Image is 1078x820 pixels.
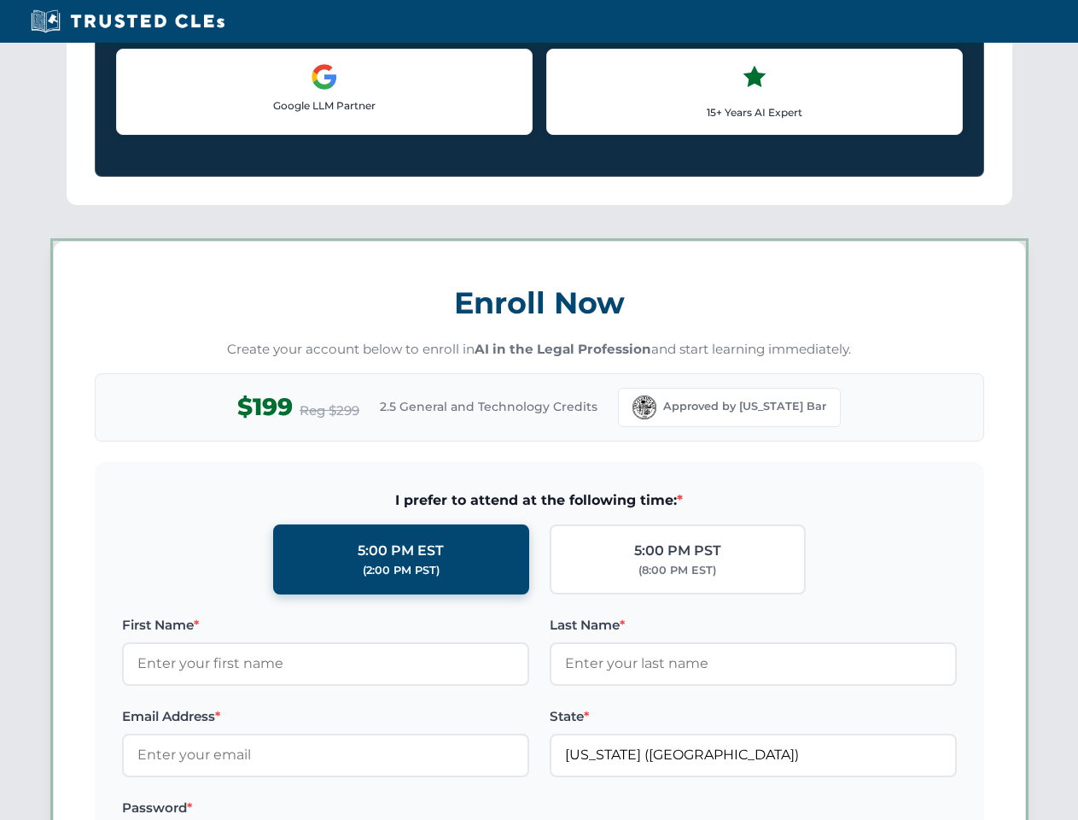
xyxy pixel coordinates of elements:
input: Enter your last name [550,642,957,685]
label: Last Name [550,615,957,635]
label: First Name [122,615,529,635]
span: Reg $299 [300,401,359,421]
label: Email Address [122,706,529,727]
img: Trusted CLEs [26,9,230,34]
label: Password [122,798,529,818]
span: $199 [237,388,293,426]
div: (2:00 PM PST) [363,562,440,579]
img: Google [311,63,338,91]
p: 15+ Years AI Expert [561,104,948,120]
span: 2.5 General and Technology Credits [380,397,597,416]
img: Florida Bar [632,395,656,419]
p: Google LLM Partner [131,97,518,114]
input: Enter your email [122,734,529,776]
p: Create your account below to enroll in and start learning immediately. [95,340,984,360]
div: 5:00 PM EST [358,540,444,562]
h3: Enroll Now [95,276,984,330]
input: Florida (FL) [550,734,957,776]
input: Enter your first name [122,642,529,685]
div: 5:00 PM PST [634,540,721,562]
div: (8:00 PM EST) [638,562,716,579]
span: Approved by [US_STATE] Bar [663,398,826,415]
span: I prefer to attend at the following time: [122,489,957,512]
strong: AI in the Legal Profession [475,341,651,357]
label: State [550,706,957,727]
